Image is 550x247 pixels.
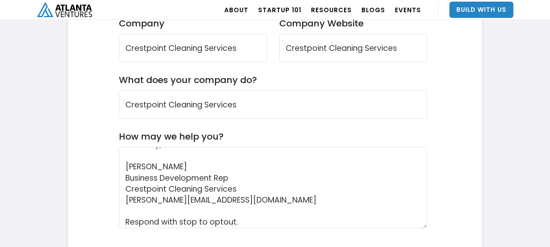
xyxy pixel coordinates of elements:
[279,34,427,62] input: Company Website
[119,131,224,142] label: How may we help you?
[119,18,267,29] label: Company
[119,90,427,119] input: Company Description
[119,74,257,85] label: What does your company do?
[279,18,427,29] label: Company Website
[119,34,267,62] input: Company Name
[449,2,513,18] a: Build With Us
